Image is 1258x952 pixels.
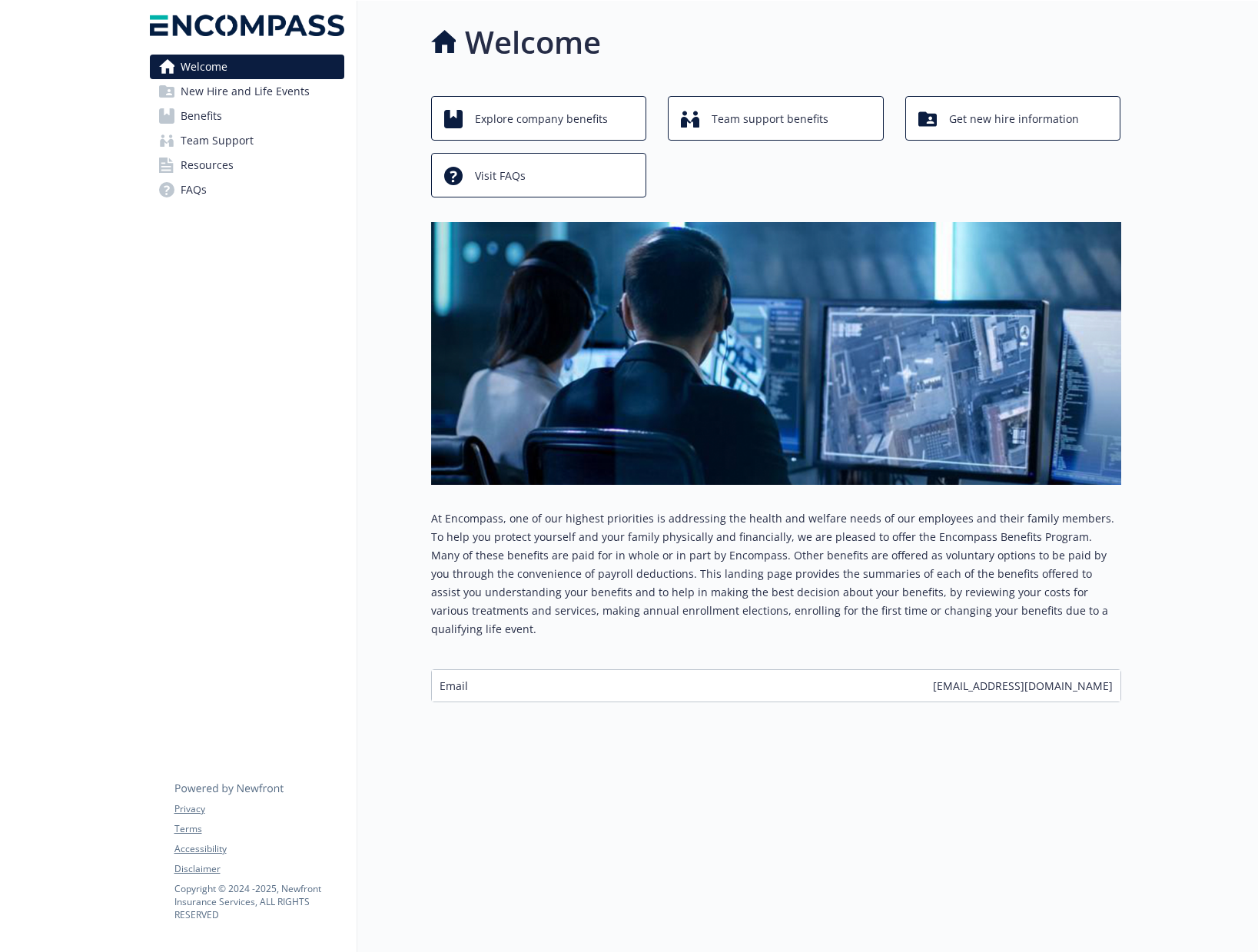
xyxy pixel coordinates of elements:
span: Visit FAQs [475,161,526,191]
span: New Hire and Life Events [181,79,310,104]
p: Copyright © 2024 - 2025 , Newfront Insurance Services, ALL RIGHTS RESERVED [174,882,344,921]
a: Welcome [150,55,344,79]
button: Explore company benefits [431,96,647,141]
span: [EMAIL_ADDRESS][DOMAIN_NAME] [933,678,1113,694]
a: FAQs [150,177,344,202]
a: Privacy [174,802,344,816]
span: Team support benefits [712,104,828,134]
span: Explore company benefits [475,104,608,134]
h1: Welcome [465,19,601,65]
a: Benefits [150,104,344,128]
a: Accessibility [174,842,344,856]
span: Resources [181,153,234,177]
span: Team Support [181,128,254,153]
a: Disclaimer [174,862,344,876]
p: At Encompass, one of our highest priorities is addressing the health and welfare needs of our emp... [431,509,1121,639]
a: New Hire and Life Events [150,79,344,104]
button: Get new hire information [905,96,1121,141]
span: Welcome [181,55,227,79]
img: overview page banner [431,222,1121,485]
a: Terms [174,822,344,836]
span: Benefits [181,104,222,128]
button: Visit FAQs [431,153,647,197]
a: Team Support [150,128,344,153]
span: FAQs [181,177,207,202]
span: Email [440,678,468,694]
button: Team support benefits [668,96,884,141]
a: Resources [150,153,344,177]
span: Get new hire information [949,104,1079,134]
